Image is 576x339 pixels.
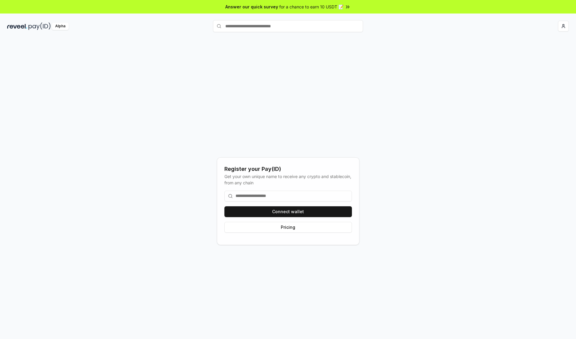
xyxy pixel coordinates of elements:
button: Pricing [224,222,352,233]
img: reveel_dark [7,23,27,30]
div: Get your own unique name to receive any crypto and stablecoin, from any chain [224,173,352,186]
div: Alpha [52,23,69,30]
button: Connect wallet [224,206,352,217]
span: for a chance to earn 10 USDT 📝 [279,4,343,10]
div: Register your Pay(ID) [224,165,352,173]
img: pay_id [28,23,51,30]
span: Answer our quick survey [225,4,278,10]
